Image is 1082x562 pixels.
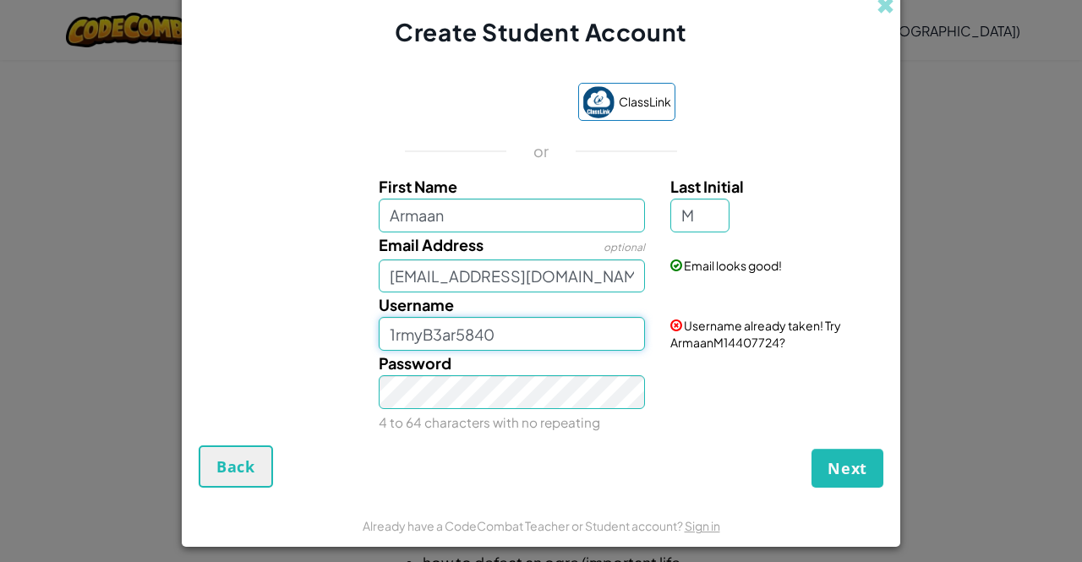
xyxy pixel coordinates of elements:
p: or [533,141,549,161]
span: Email looks good! [684,258,782,273]
a: Sign in [685,518,720,533]
span: Back [216,456,255,477]
span: Username already taken! Try ArmaanM14407724? [670,318,841,350]
span: Already have a CodeCombat Teacher or Student account? [363,518,685,533]
span: Email Address [379,235,484,254]
span: Username [379,295,454,314]
span: Password [379,353,451,373]
span: Create Student Account [395,17,686,46]
span: Last Initial [670,177,744,196]
button: Back [199,445,273,488]
span: optional [604,241,645,254]
span: First Name [379,177,457,196]
iframe: Sign in with Google Button [398,85,570,122]
img: classlink-logo-small.png [582,86,615,118]
small: 4 to 64 characters with no repeating [379,414,600,430]
span: Next [828,458,867,478]
button: Next [811,449,883,488]
span: ClassLink [619,90,671,114]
